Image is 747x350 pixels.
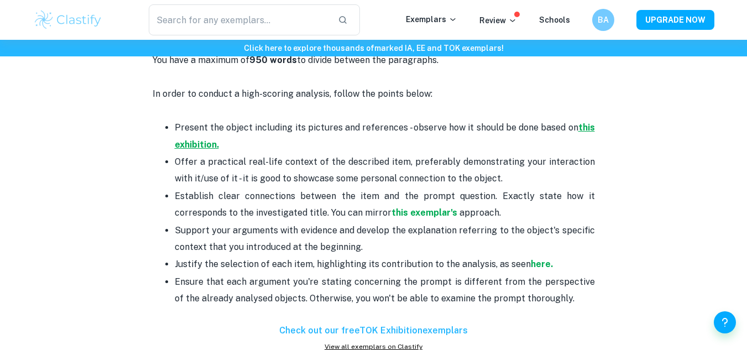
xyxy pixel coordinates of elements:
button: Help and Feedback [714,311,736,333]
input: Search for any exemplars... [149,4,330,35]
p: Justify the selection of each item, highlighting its contribution to the analysis, as seen [175,256,595,273]
p: Exemplars [406,13,457,25]
a: this exhibition. [175,122,595,149]
h6: Click here to explore thousands of marked IA, EE and TOK exemplars ! [2,42,745,54]
p: Support your arguments with evidence and develop the explanation referring to the object's specif... [175,222,595,256]
p: Present the object including its pictures and references - observe how it should be done based on [175,119,595,153]
strong: this exemplar's [391,207,457,218]
a: this exemplar's [391,207,459,218]
h6: Check out our free TOK Exhibition exemplars [153,324,595,337]
p: Ensure that each argument you're stating concerning the prompt is different from the perspective ... [175,274,595,307]
h6: BA [597,14,609,26]
p: Establish clear connections between the item and the prompt question. Exactly state how it corres... [175,188,595,222]
a: Schools [539,15,570,24]
button: BA [592,9,614,31]
a: here. [531,259,553,269]
p: Offer a practical real-life context of the described item, preferably demonstrating your interact... [175,154,595,187]
img: Clastify logo [33,9,103,31]
p: In order to conduct a high-scoring analysis, follow the points below: [153,86,595,119]
strong: 950 words [249,55,297,65]
button: UPGRADE NOW [636,10,714,30]
p: Review [479,14,517,27]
